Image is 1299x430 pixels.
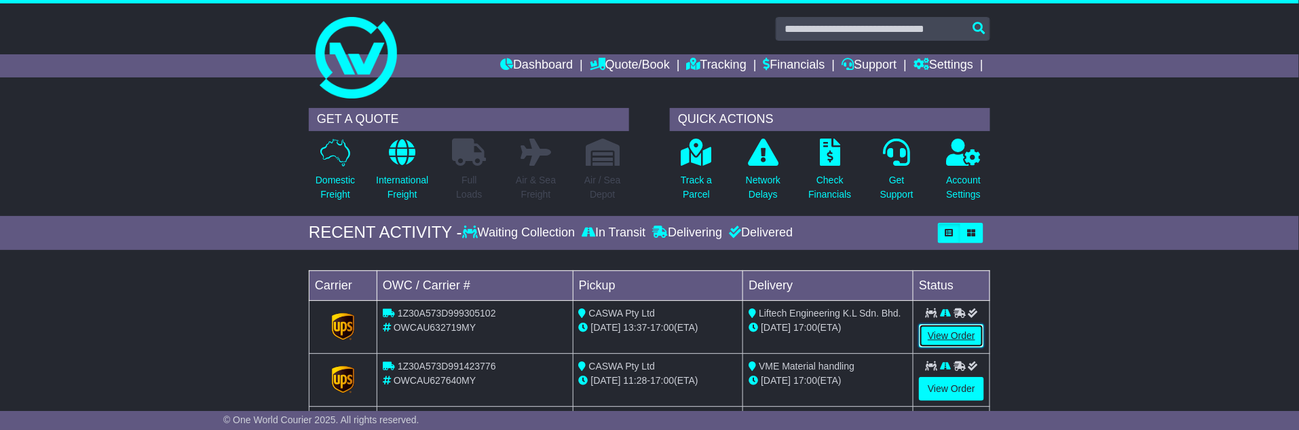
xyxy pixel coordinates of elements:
span: OWCAU627640MY [394,375,476,386]
span: OWCAU632719MY [394,322,476,333]
span: 17:00 [650,375,674,386]
div: QUICK ACTIONS [670,108,990,131]
a: Quote/Book [590,54,670,77]
p: Account Settings [947,173,981,202]
span: 13:37 [624,322,647,333]
div: - (ETA) [579,374,738,388]
div: GET A QUOTE [309,108,629,131]
span: © One World Courier 2025. All rights reserved. [223,414,419,425]
div: (ETA) [749,321,907,335]
a: View Order [919,324,984,348]
p: Get Support [880,173,914,202]
a: Settings [914,54,973,77]
a: AccountSettings [946,138,982,209]
p: International Freight [376,173,428,202]
span: 17:00 [793,322,817,333]
span: [DATE] [761,375,791,386]
span: VME Material handling [759,361,854,372]
p: Network Delays [746,173,780,202]
img: GetCarrierServiceLogo [332,366,355,393]
td: Carrier [309,270,377,300]
span: Liftech Engineering K.L Sdn. Bhd. [759,308,901,319]
a: NetworkDelays [745,138,781,209]
span: CASWA Pty Ltd [589,361,656,372]
span: 1Z30A573D991423776 [398,361,496,372]
p: Domestic Freight [316,173,355,202]
span: [DATE] [761,322,791,333]
div: RECENT ACTIVITY - [309,223,462,243]
td: Delivery [743,270,914,300]
td: Status [914,270,990,300]
span: 17:00 [650,322,674,333]
a: InternationalFreight [375,138,429,209]
a: CheckFinancials [808,138,852,209]
p: Full Loads [452,173,486,202]
span: CASWA Pty Ltd [589,308,656,319]
span: 17:00 [793,375,817,386]
a: Financials [764,54,825,77]
span: 11:28 [624,375,647,386]
a: GetSupport [880,138,914,209]
a: Dashboard [500,54,573,77]
p: Check Financials [809,173,852,202]
span: [DATE] [591,375,621,386]
div: In Transit [578,226,649,240]
span: 1Z30A573D999305102 [398,308,496,319]
a: DomesticFreight [315,138,356,209]
a: Track aParcel [680,138,713,209]
a: Tracking [687,54,747,77]
td: Pickup [573,270,743,300]
div: (ETA) [749,374,907,388]
div: Delivering [649,226,726,240]
p: Track a Parcel [681,173,712,202]
span: [DATE] [591,322,621,333]
p: Air & Sea Freight [516,173,556,202]
p: Air / Sea Depot [584,173,621,202]
td: OWC / Carrier # [377,270,573,300]
div: - (ETA) [579,321,738,335]
div: Delivered [726,226,793,240]
div: Waiting Collection [462,226,578,240]
a: View Order [919,377,984,401]
a: Support [842,54,897,77]
img: GetCarrierServiceLogo [332,313,355,340]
